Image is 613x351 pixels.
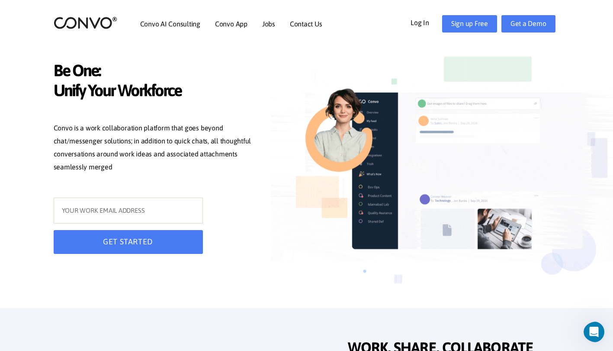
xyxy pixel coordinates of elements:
a: Get a Demo [501,15,555,32]
span: Unify Your Workforce [54,81,257,103]
span: Be One: [54,61,257,83]
input: YOUR WORK EMAIL ADDRESS [54,198,203,224]
a: Convo App [215,20,247,27]
img: logo_2.png [54,16,117,29]
iframe: Intercom live chat [584,322,610,342]
a: Log In [411,15,442,29]
a: Jobs [262,20,275,27]
p: Convo is a work collaboration platform that goes beyond chat/messenger solutions; in addition to ... [54,122,257,175]
a: Contact Us [290,20,322,27]
a: Sign up Free [442,15,497,32]
button: GET STARTED [54,230,203,254]
a: Convo AI Consulting [140,20,200,27]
